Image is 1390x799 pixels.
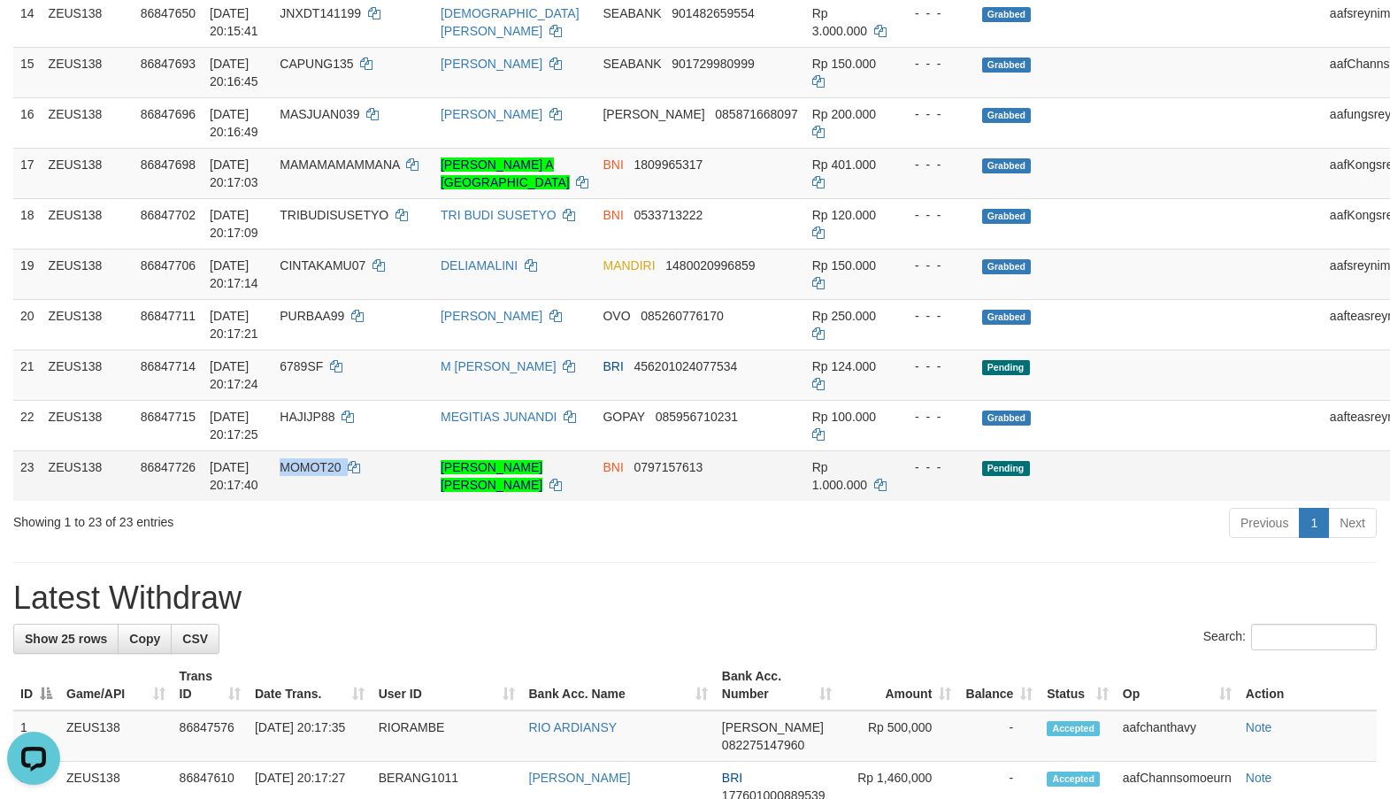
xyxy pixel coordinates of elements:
[13,400,42,450] td: 22
[812,460,867,492] span: Rp 1.000.000
[248,711,372,762] td: [DATE] 20:17:35
[603,410,644,424] span: GOPAY
[210,6,258,38] span: [DATE] 20:15:41
[982,461,1030,476] span: Pending
[839,711,958,762] td: Rp 500,000
[280,157,399,172] span: MAMAMAMAMMANA
[13,97,42,148] td: 16
[982,108,1032,123] span: Grabbed
[1047,721,1100,736] span: Accepted
[603,460,623,474] span: BNI
[1328,508,1377,538] a: Next
[210,410,258,442] span: [DATE] 20:17:25
[529,771,631,785] a: [PERSON_NAME]
[901,257,968,274] div: - - -
[901,105,968,123] div: - - -
[1299,508,1329,538] a: 1
[529,720,618,734] a: RIO ARDIANSY
[634,359,738,373] span: Copy 456201024077534 to clipboard
[141,359,196,373] span: 86847714
[441,107,542,121] a: [PERSON_NAME]
[715,660,839,711] th: Bank Acc. Number: activate to sort column ascending
[441,57,542,71] a: [PERSON_NAME]
[901,408,968,426] div: - - -
[656,410,738,424] span: Copy 085956710231 to clipboard
[672,57,754,71] span: Copy 901729980999 to clipboard
[141,460,196,474] span: 86847726
[13,660,59,711] th: ID: activate to sort column descending
[812,6,867,38] span: Rp 3.000.000
[441,359,557,373] a: M [PERSON_NAME]
[634,460,703,474] span: Copy 0797157613 to clipboard
[210,208,258,240] span: [DATE] 20:17:09
[603,157,623,172] span: BNI
[280,57,353,71] span: CAPUNG135
[982,360,1030,375] span: Pending
[812,57,876,71] span: Rp 150.000
[958,660,1040,711] th: Balance: activate to sort column ascending
[441,157,570,189] a: [PERSON_NAME] A [GEOGRAPHIC_DATA]
[812,107,876,121] span: Rp 200.000
[141,410,196,424] span: 86847715
[812,359,876,373] span: Rp 124.000
[173,711,248,762] td: 86847576
[372,711,522,762] td: RIORAMBE
[210,258,258,290] span: [DATE] 20:17:14
[141,157,196,172] span: 86847698
[182,632,208,646] span: CSV
[42,299,134,350] td: ZEUS138
[141,309,196,323] span: 86847711
[982,158,1032,173] span: Grabbed
[280,359,323,373] span: 6789SF
[603,258,655,273] span: MANDIRI
[42,400,134,450] td: ZEUS138
[1116,711,1239,762] td: aafchanthavy
[141,208,196,222] span: 86847702
[901,307,968,325] div: - - -
[141,6,196,20] span: 86847650
[13,711,59,762] td: 1
[982,7,1032,22] span: Grabbed
[982,58,1032,73] span: Grabbed
[441,6,580,38] a: [DEMOGRAPHIC_DATA][PERSON_NAME]
[982,259,1032,274] span: Grabbed
[248,660,372,711] th: Date Trans.: activate to sort column ascending
[441,460,542,492] a: [PERSON_NAME] [PERSON_NAME]
[210,107,258,139] span: [DATE] 20:16:49
[42,148,134,198] td: ZEUS138
[13,47,42,97] td: 15
[603,359,623,373] span: BRI
[522,660,715,711] th: Bank Acc. Name: activate to sort column ascending
[59,711,173,762] td: ZEUS138
[42,249,134,299] td: ZEUS138
[665,258,755,273] span: Copy 1480020996859 to clipboard
[280,258,365,273] span: CINTAKAMU07
[1047,772,1100,787] span: Accepted
[603,57,661,71] span: SEABANK
[1229,508,1300,538] a: Previous
[641,309,723,323] span: Copy 085260776170 to clipboard
[441,410,557,424] a: MEGITIAS JUNANDI
[634,208,703,222] span: Copy 0533713222 to clipboard
[1246,771,1272,785] a: Note
[173,660,248,711] th: Trans ID: activate to sort column ascending
[118,624,172,654] a: Copy
[901,4,968,22] div: - - -
[280,6,361,20] span: JNXDT141199
[280,309,344,323] span: PURBAA99
[1203,624,1377,650] label: Search:
[839,660,958,711] th: Amount: activate to sort column ascending
[603,107,704,121] span: [PERSON_NAME]
[25,632,107,646] span: Show 25 rows
[210,460,258,492] span: [DATE] 20:17:40
[982,209,1032,224] span: Grabbed
[441,208,557,222] a: TRI BUDI SUSETYO
[812,208,876,222] span: Rp 120.000
[129,632,160,646] span: Copy
[982,310,1032,325] span: Grabbed
[812,309,876,323] span: Rp 250.000
[958,711,1040,762] td: -
[210,359,258,391] span: [DATE] 20:17:24
[7,7,60,60] button: Open LiveChat chat widget
[901,55,968,73] div: - - -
